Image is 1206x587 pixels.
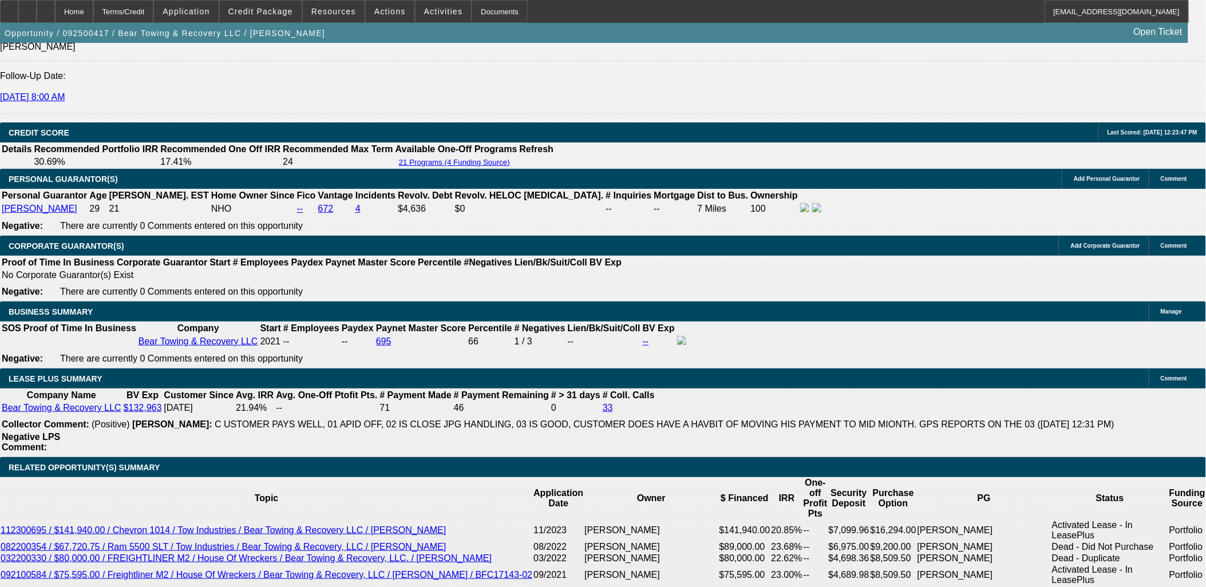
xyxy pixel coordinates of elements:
[567,335,641,348] td: --
[326,257,416,267] b: Paynet Master Score
[398,191,453,200] b: Revolv. Debt
[164,390,234,400] b: Customer Since
[5,29,325,38] span: Opportunity / 092500417 / Bear Towing & Recovery LLC / [PERSON_NAME]
[2,204,77,213] a: [PERSON_NAME]
[603,403,613,413] a: 33
[33,156,159,168] td: 30.69%
[654,191,695,200] b: Mortgage
[917,477,1051,519] th: PG
[643,323,675,333] b: BV Exp
[917,519,1051,541] td: [PERSON_NAME]
[828,553,870,564] td: $4,698.36
[533,541,584,553] td: 08/2022
[803,564,828,586] td: --
[1161,375,1187,382] span: Comment
[750,191,798,200] b: Ownership
[297,191,316,200] b: Fico
[584,519,718,541] td: [PERSON_NAME]
[342,323,374,333] b: Paydex
[519,144,555,155] th: Refresh
[1071,243,1140,249] span: Add Corporate Guarantor
[2,221,43,231] b: Negative:
[374,7,406,16] span: Actions
[1129,22,1187,42] a: Open Ticket
[800,203,809,212] img: facebook-icon.png
[160,156,281,168] td: 17.41%
[2,191,87,200] b: Personal Guarantor
[917,541,1051,553] td: [PERSON_NAME]
[211,203,295,215] td: NHO
[584,564,718,586] td: [PERSON_NAME]
[109,203,209,215] td: 21
[771,519,803,541] td: 20.85%
[177,323,219,333] b: Company
[464,257,513,267] b: #Negatives
[396,157,513,167] button: 21 Programs (4 Funding Source)
[1161,176,1187,182] span: Comment
[235,402,274,414] td: 21.94%
[719,564,771,586] td: $75,595.00
[2,287,43,296] b: Negative:
[209,257,230,267] b: Start
[750,203,798,215] td: 100
[275,402,378,414] td: --
[109,191,209,200] b: [PERSON_NAME]. EST
[215,419,1114,429] span: C USTOMER PAYS WELL, 01 APID OFF, 02 IS CLOSE JPG HANDLING, 03 IS GOOD, CUSTOMER DOES HAVE A HAVB...
[533,519,584,541] td: 11/2023
[603,390,655,400] b: # Coll. Calls
[9,128,69,137] span: CREDIT SCORE
[282,144,394,155] th: Recommended Max Term
[9,174,118,184] span: PERSONAL GUARANTOR(S)
[1108,129,1197,136] span: Last Scored: [DATE] 12:23:47 PM
[9,463,160,472] span: RELATED OPPORTUNITY(S) SUMMARY
[291,257,323,267] b: Paydex
[771,564,803,586] td: 23.00%
[89,203,107,215] td: 29
[355,191,396,200] b: Incidents
[276,390,377,400] b: Avg. One-Off Ptofit Pts.
[771,553,803,564] td: 22.62%
[236,390,274,400] b: Avg. IRR
[771,541,803,553] td: 23.68%
[1161,308,1182,315] span: Manage
[803,541,828,553] td: --
[1051,564,1169,586] td: Activated Lease - In LeasePlus
[1169,519,1206,541] td: Portfolio
[1051,541,1169,553] td: Dead - Did Not Purchase
[303,1,365,22] button: Resources
[379,402,452,414] td: 71
[870,541,917,553] td: $9,200.00
[318,191,353,200] b: Vantage
[1,553,492,563] a: 032200330 / $80,000.00 / FREIGHTLINER M2 / House Of Wreckers / Bear Towing & Recovery, LLC. / [PE...
[1051,519,1169,541] td: Activated Lease - In LeasePlus
[828,519,870,541] td: $7,099.96
[418,257,461,267] b: Percentile
[163,7,209,16] span: Application
[654,203,696,215] td: --
[719,553,771,564] td: $80,000.00
[297,204,303,213] a: --
[228,7,293,16] span: Credit Package
[1169,477,1206,519] th: Funding Source
[380,390,452,400] b: # Payment Made
[318,204,334,213] a: 672
[803,519,828,541] td: --
[416,1,472,22] button: Activities
[803,553,828,564] td: --
[454,390,549,400] b: # Payment Remaining
[160,144,281,155] th: Recommended One Off IRR
[9,374,102,383] span: LEASE PLUS SUMMARY
[2,403,121,413] a: Bear Towing & Recovery LLC
[551,390,600,400] b: # > 31 days
[870,553,917,564] td: $8,509.50
[828,564,870,586] td: $4,689.98
[605,203,652,215] td: --
[1161,243,1187,249] span: Comment
[584,553,718,564] td: [PERSON_NAME]
[1169,541,1206,553] td: Portfolio
[719,519,771,541] td: $141,940.00
[515,336,566,347] div: 1 / 3
[1,323,22,334] th: SOS
[870,564,917,586] td: $8,509.50
[132,419,212,429] b: [PERSON_NAME]:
